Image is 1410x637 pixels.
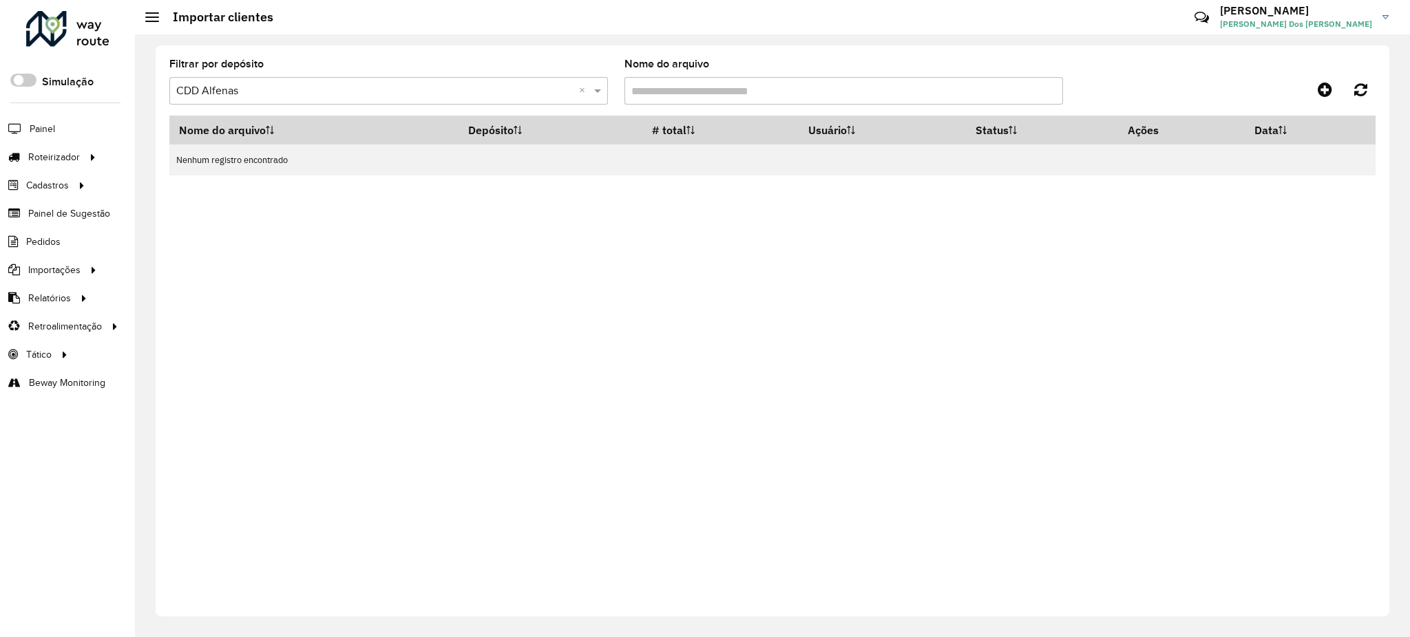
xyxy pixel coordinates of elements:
span: Clear all [579,83,591,99]
th: # total [643,116,799,144]
span: [PERSON_NAME] Dos [PERSON_NAME] [1220,18,1372,30]
th: Status [966,116,1119,144]
th: Nome do arquivo [169,116,459,144]
label: Nome do arquivo [624,56,709,72]
span: Importações [28,263,81,277]
span: Painel [30,122,55,136]
h2: Importar clientes [159,10,273,25]
span: Pedidos [26,235,61,249]
span: Cadastros [26,178,69,193]
h3: [PERSON_NAME] [1220,4,1372,17]
th: Depósito [459,116,643,144]
td: Nenhum registro encontrado [169,144,1376,175]
th: Ações [1119,116,1245,144]
th: Data [1245,116,1376,144]
span: Retroalimentação [28,319,102,334]
span: Painel de Sugestão [28,206,110,221]
a: Contato Rápido [1187,3,1217,32]
span: Relatórios [28,291,71,305]
span: Tático [26,347,52,362]
span: Roteirizador [28,150,80,164]
label: Filtrar por depósito [169,56,264,72]
th: Usuário [799,116,966,144]
span: Beway Monitoring [29,376,105,390]
label: Simulação [42,74,94,90]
